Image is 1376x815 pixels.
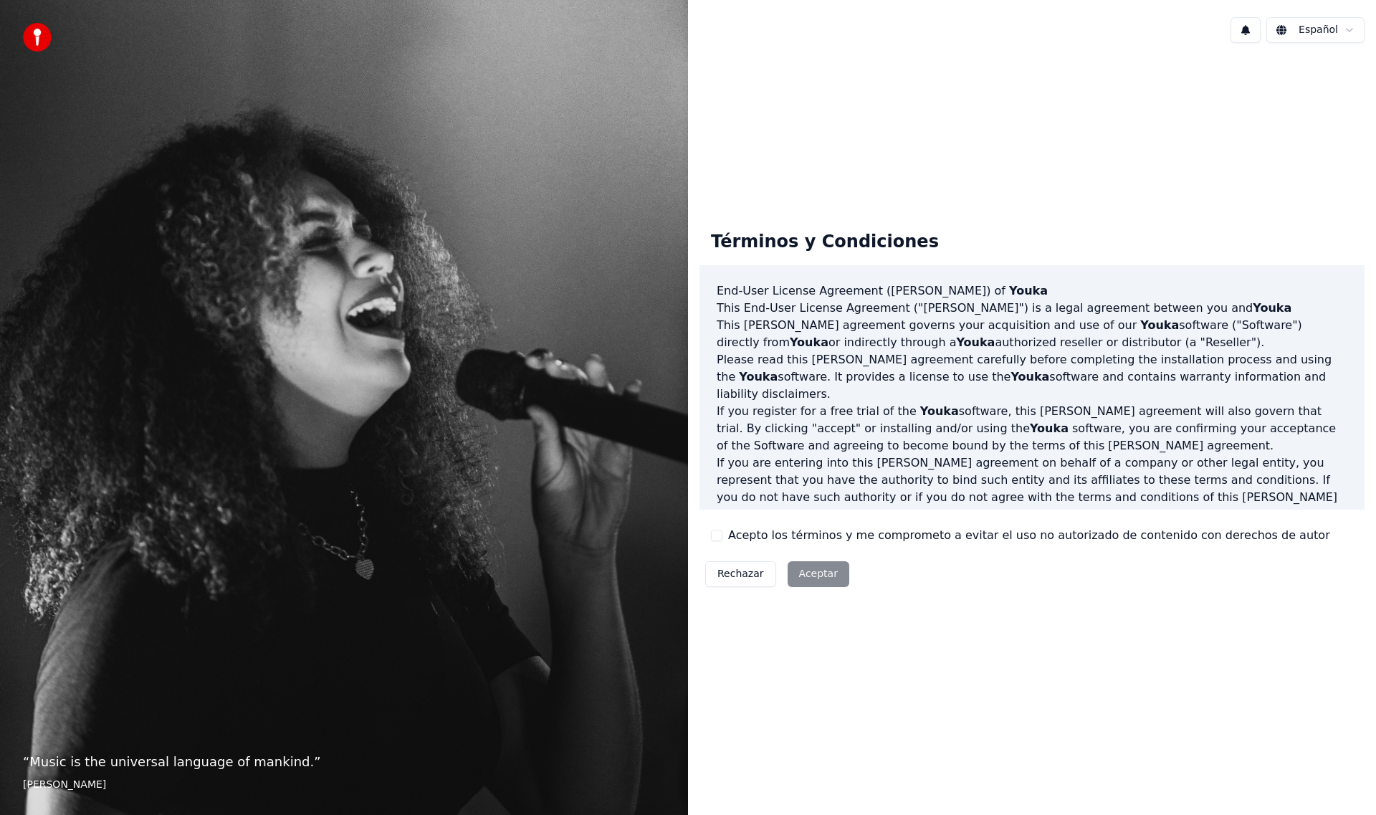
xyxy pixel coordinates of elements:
[717,317,1347,351] p: This [PERSON_NAME] agreement governs your acquisition and use of our software ("Software") direct...
[739,370,778,383] span: Youka
[699,219,950,265] div: Términos y Condiciones
[956,335,995,349] span: Youka
[1253,301,1291,315] span: Youka
[920,404,959,418] span: Youka
[717,282,1347,300] h3: End-User License Agreement ([PERSON_NAME]) of
[1009,284,1048,297] span: Youka
[717,454,1347,523] p: If you are entering into this [PERSON_NAME] agreement on behalf of a company or other legal entit...
[717,403,1347,454] p: If you register for a free trial of the software, this [PERSON_NAME] agreement will also govern t...
[728,527,1330,544] label: Acepto los términos y me comprometo a evitar el uso no autorizado de contenido con derechos de autor
[705,561,776,587] button: Rechazar
[23,778,665,792] footer: [PERSON_NAME]
[1010,370,1049,383] span: Youka
[717,300,1347,317] p: This End-User License Agreement ("[PERSON_NAME]") is a legal agreement between you and
[23,23,52,52] img: youka
[717,351,1347,403] p: Please read this [PERSON_NAME] agreement carefully before completing the installation process and...
[23,752,665,772] p: “ Music is the universal language of mankind. ”
[790,335,828,349] span: Youka
[1140,318,1179,332] span: Youka
[1030,421,1069,435] span: Youka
